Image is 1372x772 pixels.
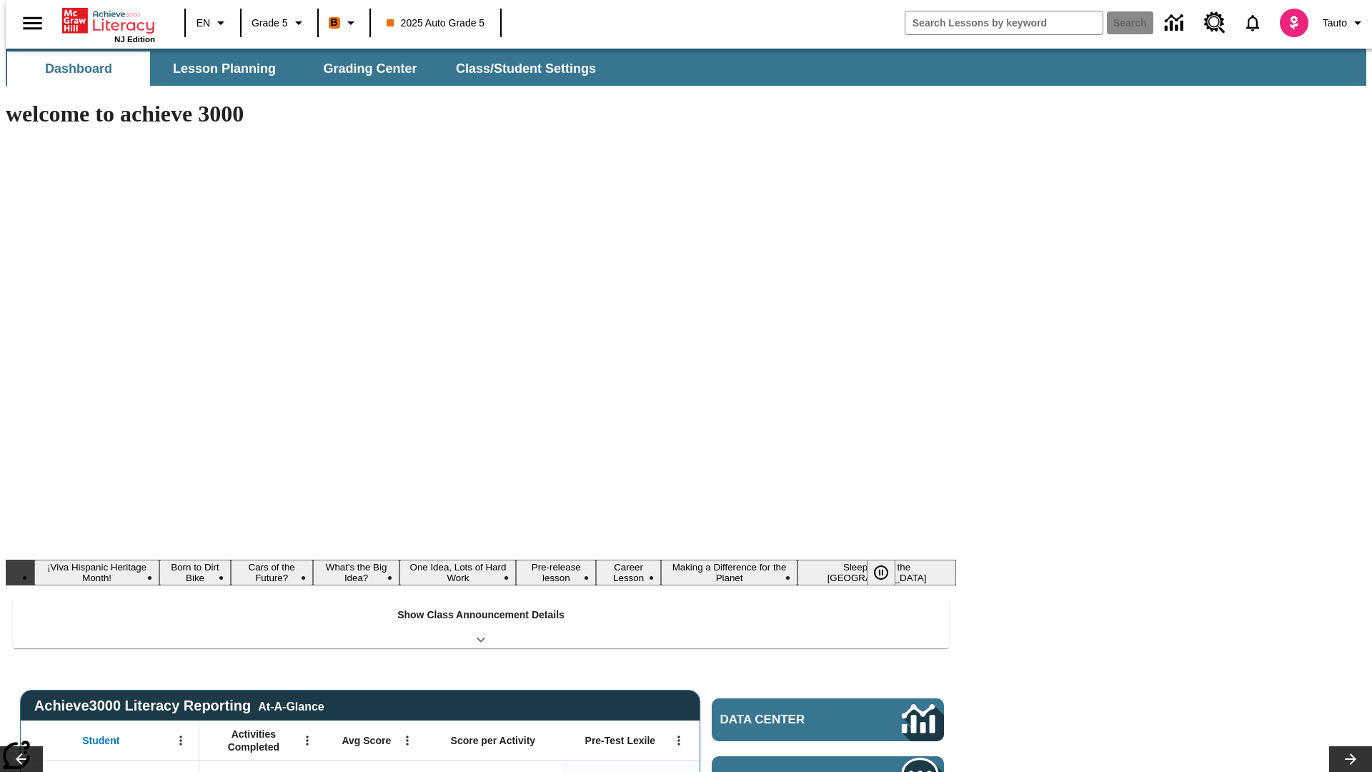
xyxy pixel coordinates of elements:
div: SubNavbar [6,51,609,86]
a: Notifications [1234,4,1271,41]
button: Slide 5 One Idea, Lots of Hard Work [399,560,516,585]
button: Slide 8 Making a Difference for the Planet [661,560,797,585]
span: Score per Activity [451,734,536,747]
button: Slide 7 Career Lesson [596,560,661,585]
span: EN [197,16,210,31]
button: Open side menu [11,2,54,44]
button: Boost Class color is orange. Change class color [323,10,365,36]
h1: welcome to achieve 3000 [6,101,956,127]
button: Slide 2 Born to Dirt Bike [159,560,230,585]
div: Pause [867,560,910,585]
span: 2025 Auto Grade 5 [387,16,485,31]
span: Lesson Planning [173,61,276,77]
a: Data Center [712,698,944,741]
button: Class/Student Settings [444,51,607,86]
button: Grade: Grade 5, Select a grade [246,10,313,36]
span: Class/Student Settings [456,61,596,77]
span: Pre-Test Lexile [585,734,656,747]
span: Student [82,734,119,747]
div: At-A-Glance [258,698,324,713]
button: Open Menu [668,730,690,751]
span: Grade 5 [252,16,288,31]
button: Dashboard [7,51,150,86]
button: Slide 6 Pre-release lesson [516,560,596,585]
button: Pause [867,560,895,585]
span: NJ Edition [114,35,155,44]
button: Lesson carousel, Next [1329,746,1372,772]
button: Select a new avatar [1271,4,1317,41]
button: Open Menu [170,730,192,751]
span: Activities Completed [207,728,301,753]
a: Resource Center, Will open in new tab [1195,4,1234,42]
button: Open Menu [397,730,418,751]
div: Show Class Announcement Details [13,599,949,648]
span: Avg Score [342,734,391,747]
button: Slide 9 Sleepless in the Animal Kingdom [797,560,956,585]
div: SubNavbar [6,49,1366,86]
span: Achieve3000 Literacy Reporting [34,698,324,714]
button: Language: EN, Select a language [190,10,236,36]
span: Tauto [1323,16,1347,31]
button: Lesson Planning [153,51,296,86]
button: Slide 1 ¡Viva Hispanic Heritage Month! [34,560,159,585]
div: Home [62,5,155,44]
a: Data Center [1156,4,1195,43]
a: Home [62,6,155,35]
span: Dashboard [45,61,112,77]
span: B [331,14,338,31]
span: Grading Center [323,61,417,77]
button: Slide 4 What's the Big Idea? [313,560,400,585]
button: Open Menu [297,730,318,751]
img: avatar image [1280,9,1308,37]
button: Grading Center [299,51,442,86]
p: Show Class Announcement Details [397,608,565,623]
button: Profile/Settings [1317,10,1372,36]
input: search field [905,11,1103,34]
span: Data Center [720,713,854,727]
button: Slide 3 Cars of the Future? [231,560,313,585]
